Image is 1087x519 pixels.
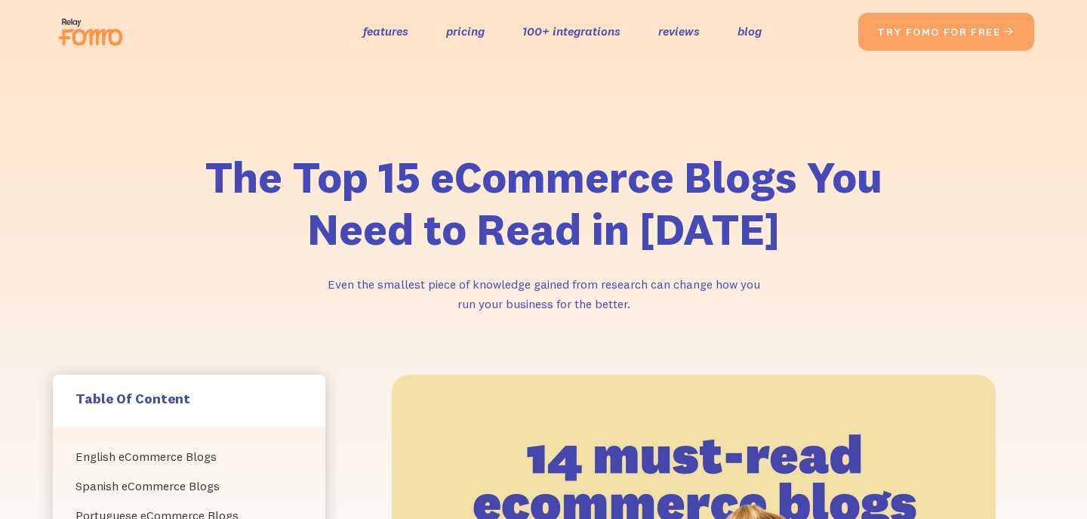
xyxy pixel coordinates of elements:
p: Even the smallest piece of knowledge gained from research can change how you run your business fo... [317,274,770,314]
a: pricing [446,20,485,42]
h5: Table Of Content [75,390,303,407]
h1: The Top 15 eCommerce Blogs You Need to Read in [DATE] [159,151,928,256]
a: Spanish eCommerce Blogs [75,471,303,501]
span:  [1003,25,1015,39]
a: blog [737,20,762,42]
a: 100+ integrations [522,20,620,42]
a: try fomo for free [858,13,1034,51]
a: features [363,20,408,42]
a: reviews [658,20,700,42]
a: English eCommerce Blogs [75,442,303,471]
